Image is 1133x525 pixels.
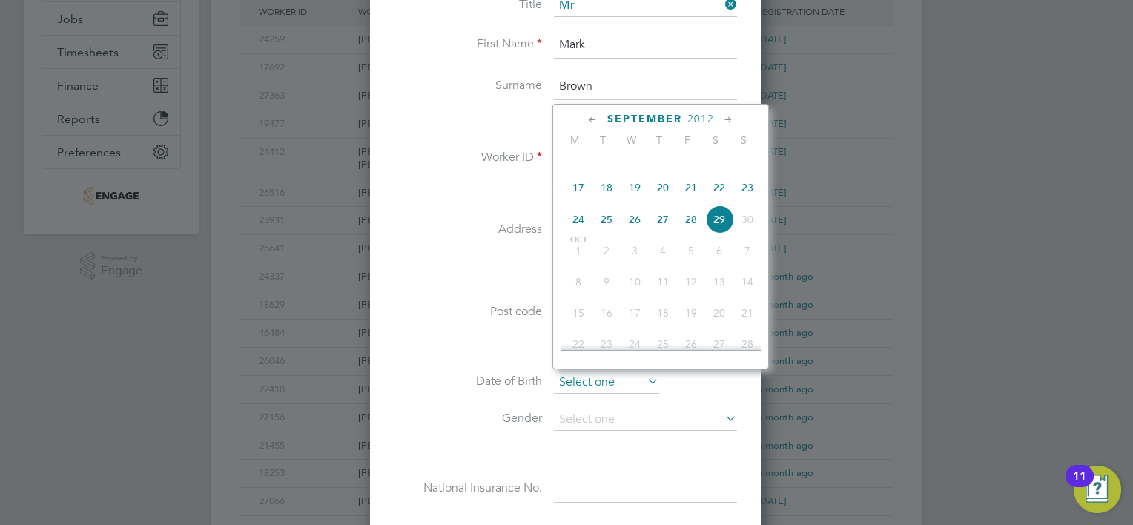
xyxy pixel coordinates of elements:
span: T [589,133,617,147]
button: Open Resource Center, 11 new notifications [1074,466,1121,513]
span: 28 [677,205,705,234]
span: 26 [621,205,649,234]
span: 2 [592,237,621,265]
span: 5 [677,237,705,265]
span: 4 [649,237,677,265]
span: 20 [649,174,677,202]
span: F [673,133,701,147]
label: National Insurance No. [394,481,542,496]
span: 13 [705,268,733,296]
span: 30 [733,205,762,234]
span: 23 [592,330,621,358]
span: 6 [705,237,733,265]
label: Post code [394,304,542,320]
span: 2012 [687,113,714,125]
label: Gender [394,411,542,426]
input: Select one [554,409,737,431]
span: 16 [592,299,621,327]
span: S [730,133,758,147]
label: Worker ID [394,150,542,165]
span: M [561,133,589,147]
span: S [701,133,730,147]
span: 20 [705,299,733,327]
span: 27 [705,330,733,358]
span: 17 [621,299,649,327]
span: 25 [592,205,621,234]
div: 11 [1073,476,1086,495]
span: 21 [677,174,705,202]
span: W [617,133,645,147]
span: 26 [677,330,705,358]
input: Select one [554,372,659,394]
span: 19 [677,299,705,327]
span: 19 [621,174,649,202]
span: 8 [564,268,592,296]
span: 17 [564,174,592,202]
label: Address [394,222,542,237]
span: 15 [564,299,592,327]
label: Surname [394,78,542,93]
span: 27 [649,205,677,234]
span: 24 [564,205,592,234]
span: 18 [592,174,621,202]
span: September [607,113,682,125]
span: 11 [649,268,677,296]
span: 25 [649,330,677,358]
span: 12 [677,268,705,296]
span: 21 [733,299,762,327]
span: 23 [733,174,762,202]
span: 1 [564,237,592,265]
label: Date of Birth [394,374,542,389]
span: Oct [564,237,592,244]
span: 28 [733,330,762,358]
span: 22 [705,174,733,202]
span: 10 [621,268,649,296]
label: First Name [394,36,542,52]
span: 14 [733,268,762,296]
span: 7 [733,237,762,265]
span: 24 [621,330,649,358]
span: 3 [621,237,649,265]
span: 22 [564,330,592,358]
span: 9 [592,268,621,296]
span: 18 [649,299,677,327]
span: T [645,133,673,147]
span: 29 [705,205,733,234]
